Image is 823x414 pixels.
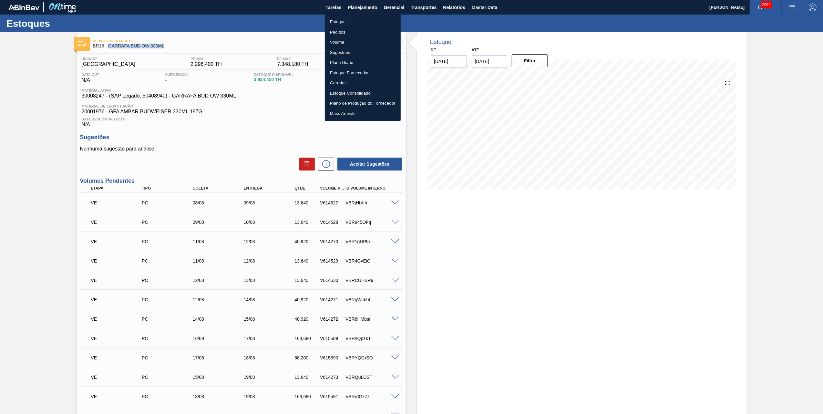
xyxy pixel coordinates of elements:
a: Mass Arrivals [325,109,401,119]
a: Pedidos [325,27,401,37]
a: Plano Diário [325,57,401,68]
a: Garrafas [325,78,401,88]
a: Estoque [325,17,401,27]
a: Estoque Fornecedor [325,68,401,78]
a: Plano de Produção do Fornecedor [325,98,401,109]
a: Estoque Consolidado [325,88,401,98]
a: Sugestões [325,47,401,58]
a: Volume [325,37,401,47]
